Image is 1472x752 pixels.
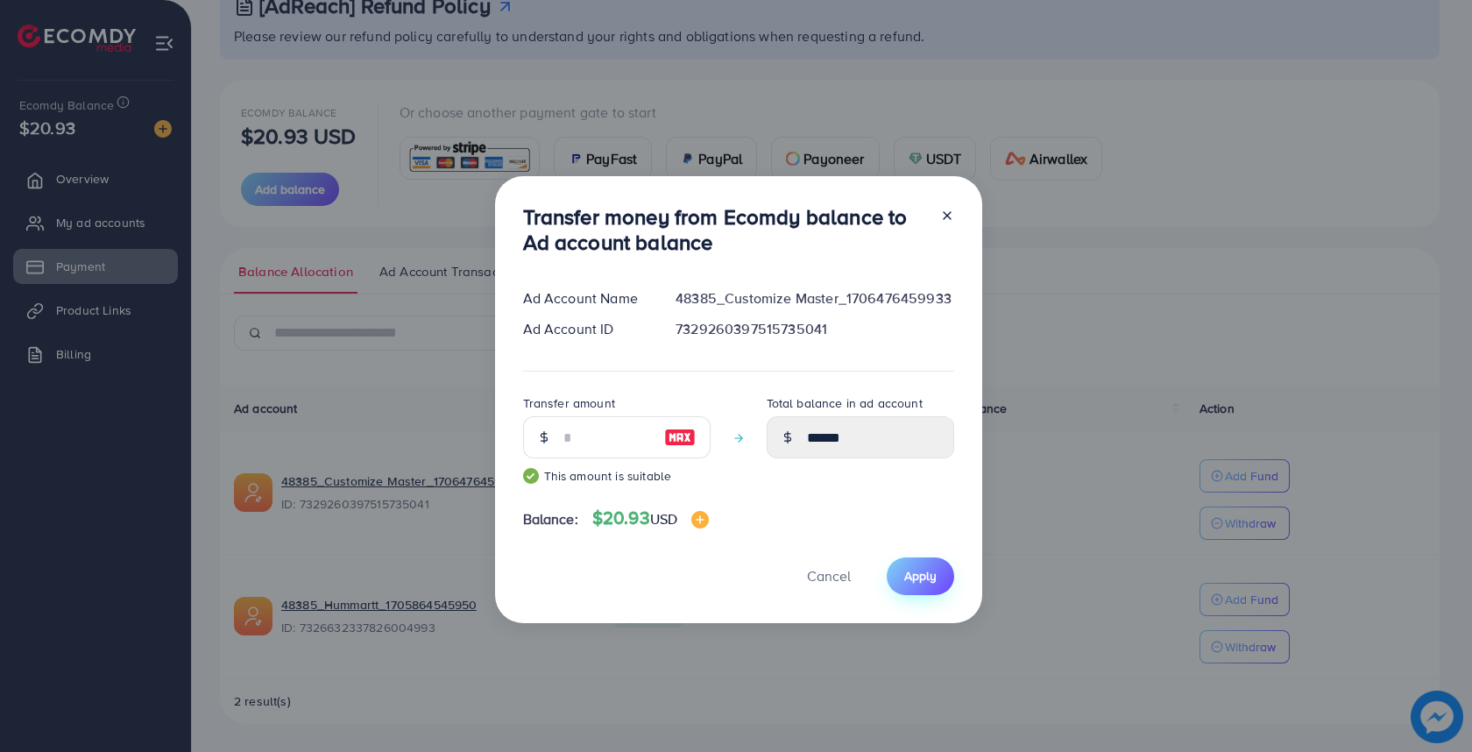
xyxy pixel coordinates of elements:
[887,557,954,595] button: Apply
[523,204,926,255] h3: Transfer money from Ecomdy balance to Ad account balance
[509,288,662,309] div: Ad Account Name
[509,319,662,339] div: Ad Account ID
[523,468,539,484] img: guide
[904,567,937,585] span: Apply
[767,394,923,412] label: Total balance in ad account
[523,509,578,529] span: Balance:
[650,509,677,529] span: USD
[523,467,711,485] small: This amount is suitable
[691,511,709,529] img: image
[785,557,873,595] button: Cancel
[664,427,696,448] img: image
[592,507,709,529] h4: $20.93
[662,319,967,339] div: 7329260397515735041
[523,394,615,412] label: Transfer amount
[807,566,851,585] span: Cancel
[662,288,967,309] div: 48385_Customize Master_1706476459933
